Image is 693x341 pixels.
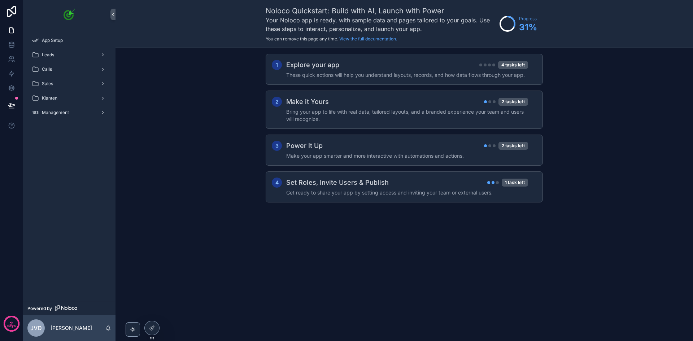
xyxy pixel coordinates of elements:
[23,302,115,315] a: Powered by
[10,320,13,327] p: 2
[519,22,537,33] span: 31 %
[42,81,53,87] span: Sales
[42,66,52,72] span: Calls
[339,36,397,41] a: View the full documentation.
[42,95,57,101] span: Klanten
[519,16,537,22] span: Progress
[64,9,75,20] img: App logo
[27,92,111,105] a: Klanten
[42,110,69,115] span: Management
[27,77,111,90] a: Sales
[266,6,496,16] h1: Noloco Quickstart: Build with AI, Launch with Power
[543,132,693,341] iframe: Slideout
[27,306,52,311] span: Powered by
[42,52,54,58] span: Leads
[266,16,496,33] h3: Your Noloco app is ready, with sample data and pages tailored to your goals. Use these steps to i...
[42,38,63,43] span: App Setup
[7,323,16,329] p: days
[23,29,115,128] div: scrollable content
[27,106,111,119] a: Management
[27,63,111,76] a: Calls
[30,324,42,332] span: jvd
[51,324,92,332] p: [PERSON_NAME]
[266,36,338,41] span: You can remove this page any time.
[27,34,111,47] a: App Setup
[27,48,111,61] a: Leads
